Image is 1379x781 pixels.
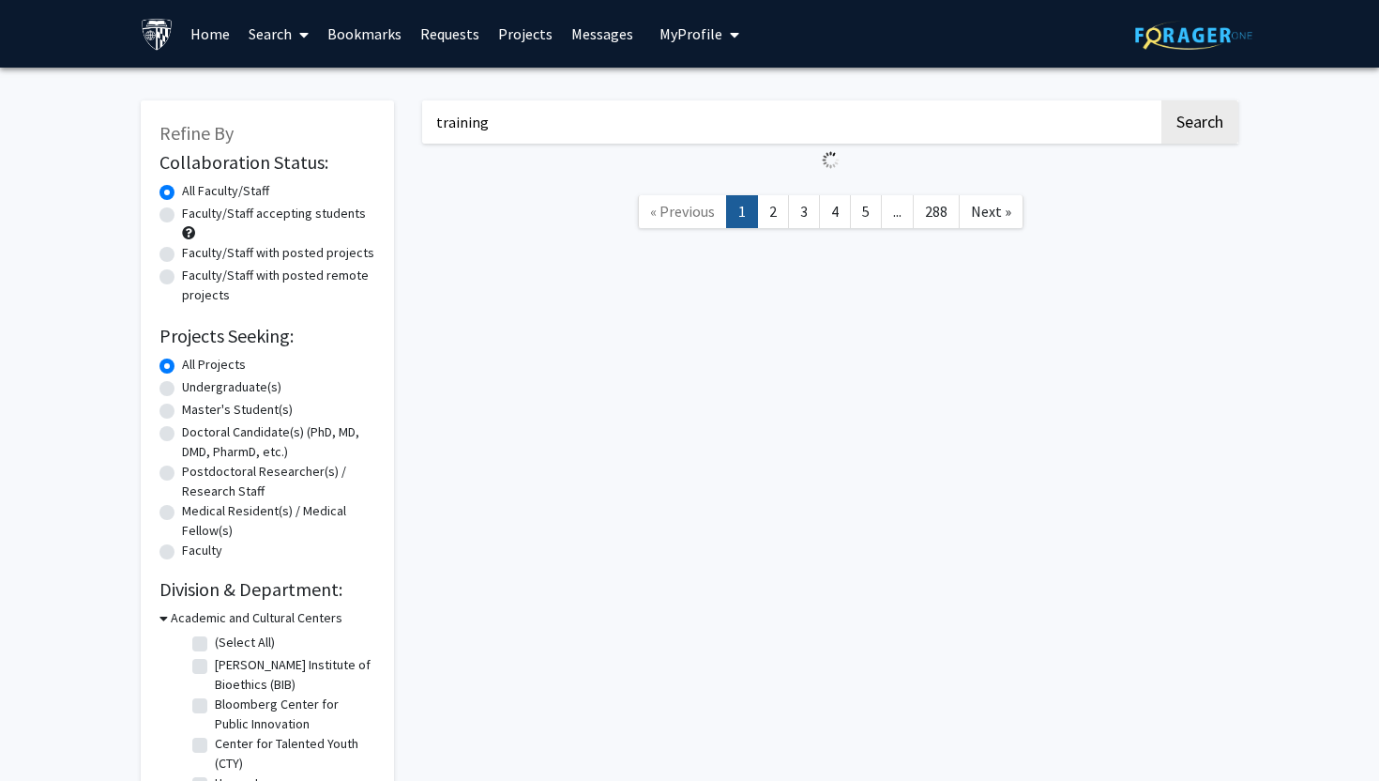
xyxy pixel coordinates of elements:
iframe: Chat [14,697,80,767]
a: Requests [411,1,489,67]
label: Medical Resident(s) / Medical Fellow(s) [182,501,375,541]
label: Faculty/Staff with posted remote projects [182,266,375,305]
label: Postdoctoral Researcher(s) / Research Staff [182,462,375,501]
a: 288 [913,195,960,228]
img: ForagerOne Logo [1135,21,1252,50]
label: Faculty/Staff with posted projects [182,243,374,263]
h2: Projects Seeking: [159,325,375,347]
label: Undergraduate(s) [182,377,281,397]
label: (Select All) [215,633,275,652]
a: Previous Page [638,195,727,228]
label: Faculty/Staff accepting students [182,204,366,223]
a: Next [959,195,1023,228]
a: 3 [788,195,820,228]
label: Center for Talented Youth (CTY) [215,734,371,773]
a: 5 [850,195,882,228]
span: ... [893,202,902,221]
label: All Projects [182,355,246,375]
span: Next » [971,202,1011,221]
label: Master's Student(s) [182,400,293,420]
label: Bloomberg Center for Public Innovation [215,695,371,734]
label: All Faculty/Staff [182,181,269,201]
label: Doctoral Candidate(s) (PhD, MD, DMD, PharmD, etc.) [182,422,375,462]
button: Search [1161,100,1238,144]
a: Home [181,1,239,67]
h2: Division & Department: [159,578,375,601]
a: Messages [562,1,643,67]
a: 4 [819,195,851,228]
label: [PERSON_NAME] Institute of Bioethics (BIB) [215,655,371,695]
a: Search [239,1,318,67]
nav: Page navigation [422,176,1238,253]
a: Projects [489,1,562,67]
span: « Previous [650,202,715,221]
a: Bookmarks [318,1,411,67]
img: Johns Hopkins University Logo [141,18,174,51]
span: Refine By [159,121,234,145]
h2: Collaboration Status: [159,151,375,174]
img: Loading [814,144,847,176]
input: Search Keywords [422,100,1159,144]
a: 2 [757,195,789,228]
span: My Profile [659,24,722,43]
label: Faculty [182,541,222,560]
h3: Academic and Cultural Centers [171,608,342,628]
a: 1 [726,195,758,228]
